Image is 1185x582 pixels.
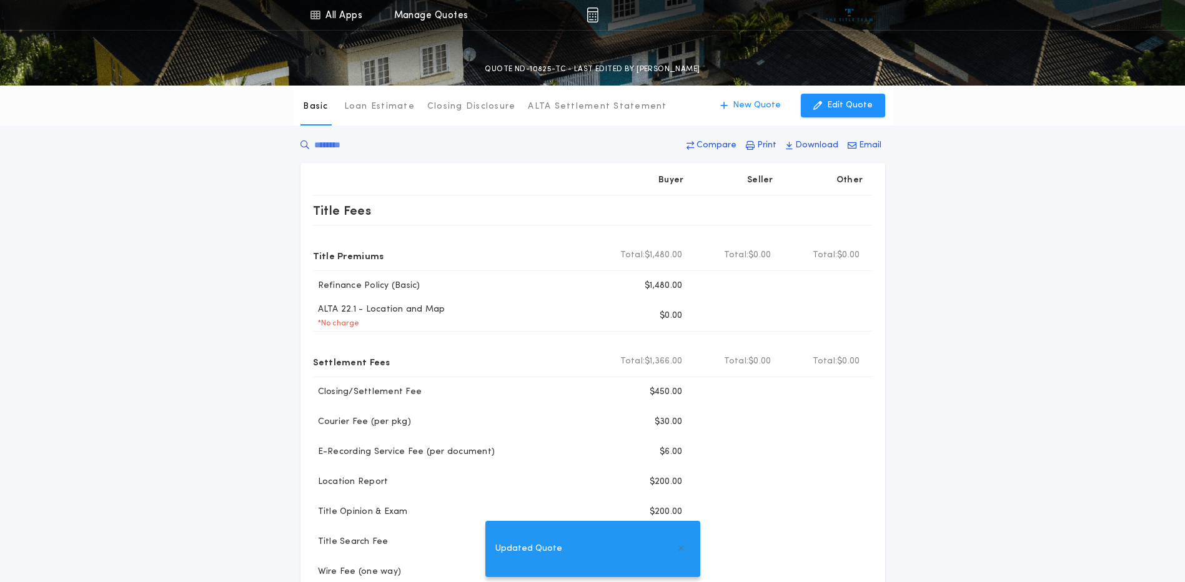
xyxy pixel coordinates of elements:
span: Updated Quote [495,542,562,556]
span: $0.00 [837,355,860,368]
p: QUOTE ND-10825-TC - LAST EDITED BY [PERSON_NAME] [485,63,700,76]
p: Other [836,174,862,187]
button: New Quote [708,94,793,117]
b: Total: [620,355,645,368]
p: $450.00 [650,386,683,398]
button: Compare [683,134,740,157]
span: $0.00 [837,249,860,262]
p: Refinance Policy (Basic) [313,280,420,292]
p: Edit Quote [827,99,873,112]
p: Loan Estimate [344,101,415,113]
b: Total: [813,355,838,368]
b: Total: [724,355,749,368]
img: vs-icon [826,9,873,21]
b: Total: [620,249,645,262]
button: Download [782,134,842,157]
p: Download [795,139,838,152]
p: Location Report [313,476,389,488]
p: Basic [303,101,328,113]
span: $1,480.00 [645,249,682,262]
p: $200.00 [650,506,683,518]
p: Seller [747,174,773,187]
button: Email [844,134,885,157]
p: Print [757,139,776,152]
p: E-Recording Service Fee (per document) [313,446,495,458]
p: Title Premiums [313,245,384,265]
p: * No charge [313,318,360,328]
p: Closing/Settlement Fee [313,386,422,398]
span: $0.00 [748,249,771,262]
p: New Quote [733,99,781,112]
b: Total: [724,249,749,262]
span: $0.00 [748,355,771,368]
p: Closing Disclosure [427,101,516,113]
b: Total: [813,249,838,262]
button: Edit Quote [801,94,885,117]
p: $1,480.00 [645,280,682,292]
button: Print [742,134,780,157]
p: ALTA 22.1 - Location and Map [313,303,445,316]
p: Settlement Fees [313,352,390,372]
p: Courier Fee (per pkg) [313,416,411,428]
p: $200.00 [650,476,683,488]
p: $30.00 [655,416,683,428]
img: img [587,7,598,22]
p: $0.00 [660,310,682,322]
p: Email [859,139,881,152]
p: $6.00 [660,446,682,458]
span: $1,366.00 [645,355,682,368]
p: Title Fees [313,200,372,220]
p: Title Opinion & Exam [313,506,408,518]
p: ALTA Settlement Statement [528,101,667,113]
p: Buyer [658,174,683,187]
p: Compare [697,139,736,152]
